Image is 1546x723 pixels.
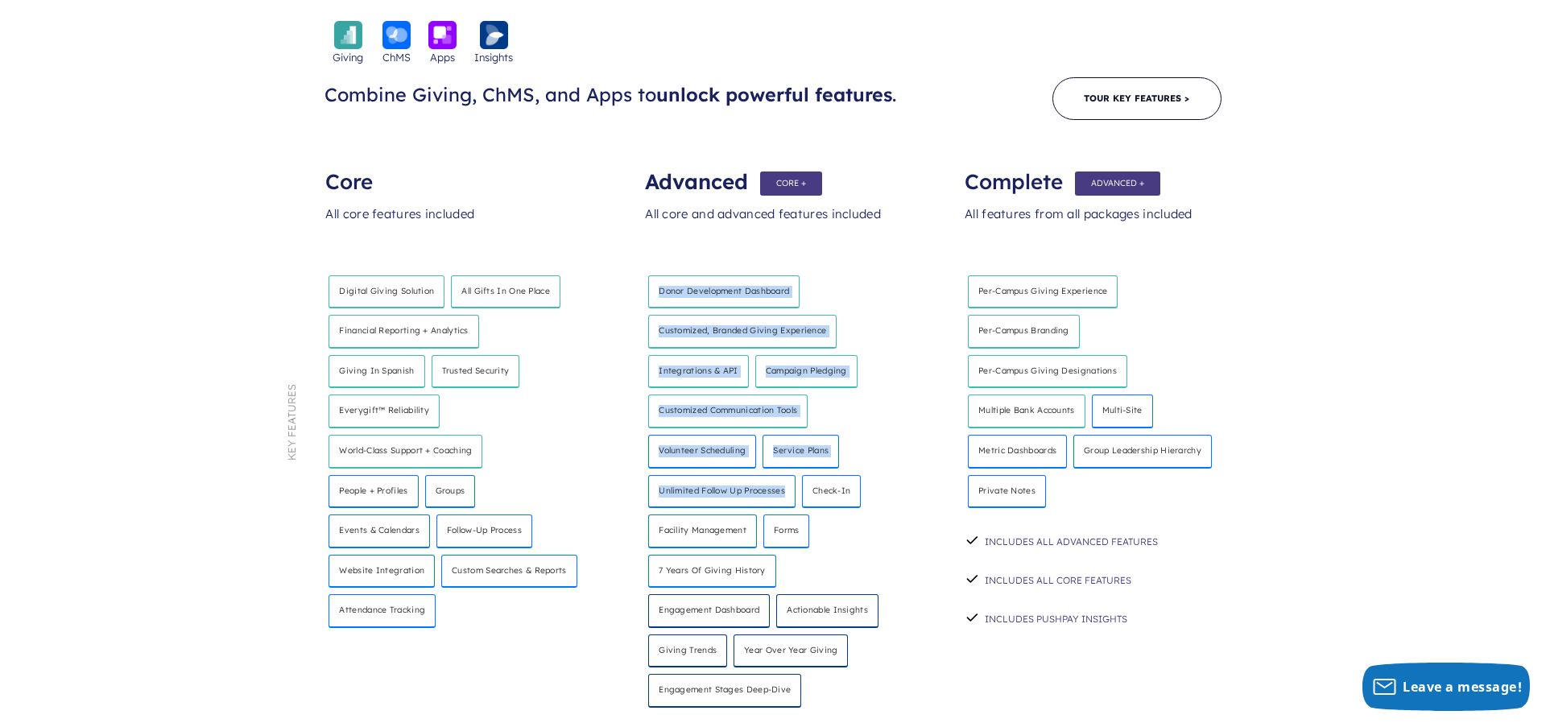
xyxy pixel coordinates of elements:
h4: Attendance tracking [329,594,436,628]
h4: Per-campus giving designations [968,355,1127,389]
h4: Volunteer scheduling [648,435,756,469]
h4: Donor development dashboard [648,275,800,309]
img: icon_giving-bckgrnd-600x600-1.png [334,21,362,49]
h4: Website integration [329,555,435,589]
h4: Giving Trends [648,634,727,668]
h4: Metric dashboards [968,435,1067,469]
button: Leave a message! [1362,663,1530,711]
img: icon_apps-bckgrnd-600x600-1.png [428,21,457,49]
h4: Per-Campus giving experience [968,275,1118,309]
h3: Combine Giving, ChMS, and Apps to . [324,83,912,107]
h4: 7 years of giving history [648,555,776,589]
h4: People + Profiles [329,475,418,509]
h4: Year over year giving [734,634,848,668]
h4: Custom searches & reports [441,555,577,589]
h4: Engagement Dashboard [648,594,770,628]
h4: Campaign pledging [755,355,858,389]
div: All core features included [325,190,581,262]
div: Advanced [645,158,900,190]
h4: Facility management [648,514,757,548]
h4: Multiple bank accounts [968,395,1085,428]
span: unlock powerful features [656,83,892,106]
h4: Groups [425,475,476,509]
span: Insights [474,49,513,65]
h4: Private notes [968,475,1046,509]
div: INCLUDES ALL CORE FEATURES [965,560,1220,598]
img: icon_chms-bckgrnd-600x600-1.png [382,21,411,49]
h4: Forms [763,514,810,548]
img: icon_insights-bckgrnd-600x600-1.png [480,21,508,49]
span: Leave a message! [1403,678,1522,696]
h4: Trusted security [432,355,520,389]
h4: Integrations & API [648,355,748,389]
div: INCLUDES ALL ADVANCED FEATURES [965,521,1220,560]
h4: Actionable Insights [776,594,878,628]
h4: Service plans [763,435,839,469]
h4: Unlimited follow up processes [648,475,796,509]
h4: Customized, branded giving experience [648,315,837,349]
h4: Financial reporting + analytics [329,315,478,349]
h4: Events & calendars [329,514,429,548]
h4: Per-campus branding [968,315,1080,349]
h4: World-class support + coaching [329,435,482,469]
h4: Giving in Spanish [329,355,424,389]
h4: Digital giving solution [329,275,444,309]
h4: Check-in [802,475,861,509]
span: Giving [333,49,363,65]
div: All features from all packages included [965,190,1220,262]
div: Core [325,158,581,190]
a: Tour Key Features > [1052,77,1222,120]
h4: Multi-site [1092,395,1153,428]
div: INCLUDES PUSHPAY INSIGHTS [965,598,1220,637]
h4: Customized communication tools [648,395,808,428]
span: ChMS [382,49,411,65]
h4: Follow-up process [436,514,532,548]
div: All core and advanced features included [645,190,900,262]
span: Apps [430,49,455,65]
h4: Engagement stages deep-dive [648,674,801,708]
h4: All Gifts in One Place [451,275,560,309]
div: Complete [965,158,1220,190]
h4: Everygift™ Reliability [329,395,440,428]
h4: Group leadership hierarchy [1073,435,1212,469]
